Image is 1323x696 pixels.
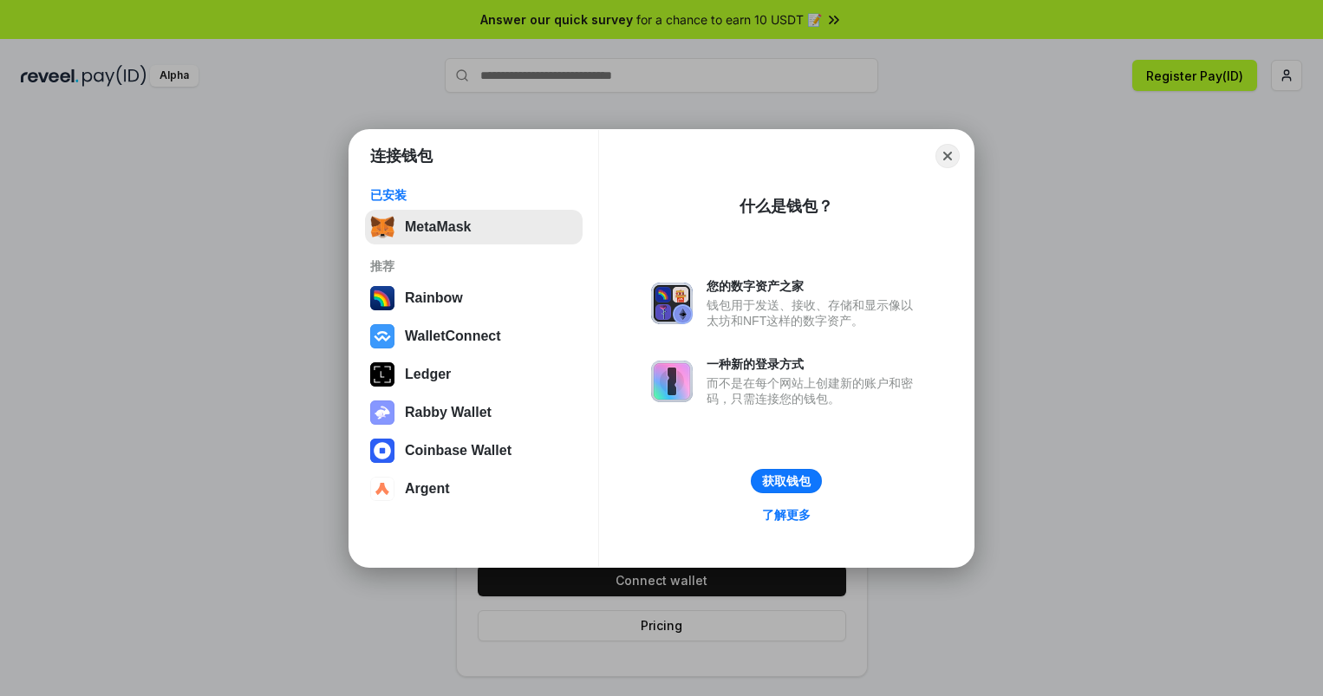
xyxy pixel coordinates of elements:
button: Rainbow [365,281,583,315]
button: Ledger [365,357,583,392]
img: svg+xml,%3Csvg%20xmlns%3D%22http%3A%2F%2Fwww.w3.org%2F2000%2Fsvg%22%20width%3D%2228%22%20height%3... [370,362,394,387]
button: Rabby Wallet [365,395,583,430]
div: Coinbase Wallet [405,443,512,459]
div: 您的数字资产之家 [707,278,922,294]
img: svg+xml,%3Csvg%20width%3D%2228%22%20height%3D%2228%22%20viewBox%3D%220%200%2028%2028%22%20fill%3D... [370,324,394,348]
div: Argent [405,481,450,497]
h1: 连接钱包 [370,146,433,166]
div: 而不是在每个网站上创建新的账户和密码，只需连接您的钱包。 [707,375,922,407]
button: Argent [365,472,583,506]
button: MetaMask [365,210,583,244]
img: svg+xml,%3Csvg%20xmlns%3D%22http%3A%2F%2Fwww.w3.org%2F2000%2Fsvg%22%20fill%3D%22none%22%20viewBox... [651,283,693,324]
div: 获取钱包 [762,473,811,489]
div: 已安装 [370,187,577,203]
div: Ledger [405,367,451,382]
div: MetaMask [405,219,471,235]
div: 什么是钱包？ [740,196,833,217]
div: 一种新的登录方式 [707,356,922,372]
img: svg+xml,%3Csvg%20width%3D%2228%22%20height%3D%2228%22%20viewBox%3D%220%200%2028%2028%22%20fill%3D... [370,477,394,501]
button: WalletConnect [365,319,583,354]
img: svg+xml,%3Csvg%20width%3D%22120%22%20height%3D%22120%22%20viewBox%3D%220%200%20120%20120%22%20fil... [370,286,394,310]
button: Coinbase Wallet [365,433,583,468]
img: svg+xml,%3Csvg%20fill%3D%22none%22%20height%3D%2233%22%20viewBox%3D%220%200%2035%2033%22%20width%... [370,215,394,239]
img: svg+xml,%3Csvg%20xmlns%3D%22http%3A%2F%2Fwww.w3.org%2F2000%2Fsvg%22%20fill%3D%22none%22%20viewBox... [651,361,693,402]
button: 获取钱包 [751,469,822,493]
div: 钱包用于发送、接收、存储和显示像以太坊和NFT这样的数字资产。 [707,297,922,328]
div: WalletConnect [405,328,501,344]
div: Rainbow [405,290,463,306]
img: svg+xml,%3Csvg%20width%3D%2228%22%20height%3D%2228%22%20viewBox%3D%220%200%2028%2028%22%20fill%3D... [370,439,394,463]
div: 了解更多 [762,507,811,523]
div: 推荐 [370,258,577,274]
button: Close [935,144,960,168]
img: svg+xml,%3Csvg%20xmlns%3D%22http%3A%2F%2Fwww.w3.org%2F2000%2Fsvg%22%20fill%3D%22none%22%20viewBox... [370,400,394,425]
a: 了解更多 [752,504,821,526]
div: Rabby Wallet [405,405,492,420]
